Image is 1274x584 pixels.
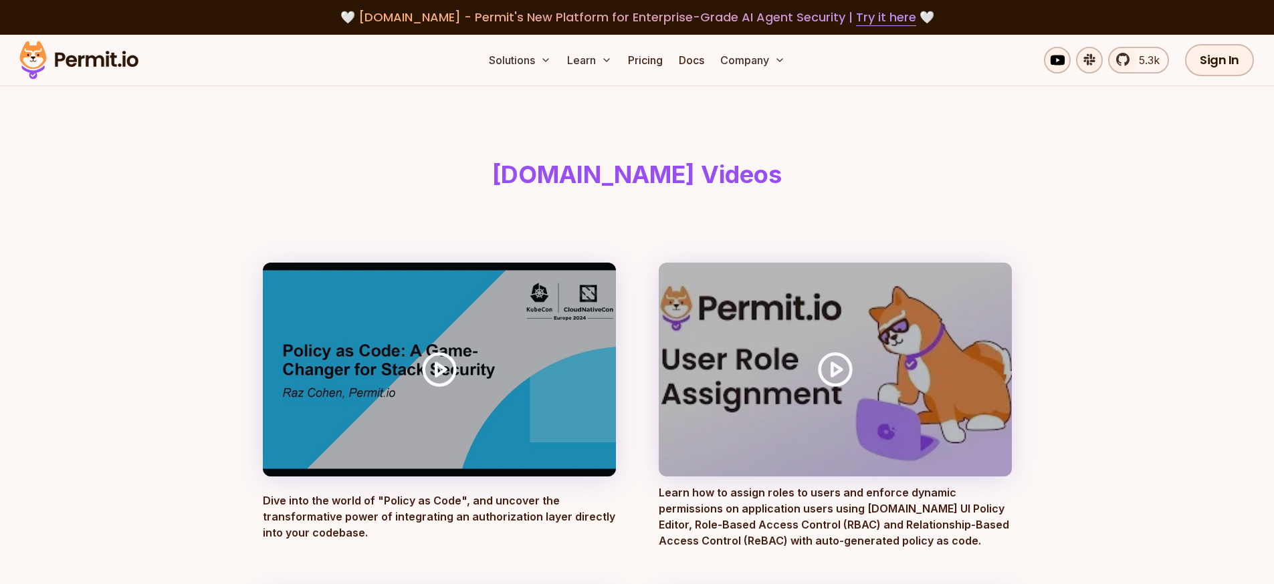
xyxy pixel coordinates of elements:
[659,484,1012,549] p: Learn how to assign roles to users and enforce dynamic permissions on application users using [DO...
[673,47,710,74] a: Docs
[263,492,616,549] p: Dive into the world of "Policy as Code", and uncover the transformative power of integrating an a...
[1131,52,1160,68] span: 5.3k
[1185,44,1254,76] a: Sign In
[715,47,790,74] button: Company
[562,47,617,74] button: Learn
[358,9,916,25] span: [DOMAIN_NAME] - Permit's New Platform for Enterprise-Grade AI Agent Security |
[266,161,1009,188] h1: [DOMAIN_NAME] Videos
[1108,47,1169,74] a: 5.3k
[32,8,1242,27] div: 🤍 🤍
[856,9,916,26] a: Try it here
[13,37,144,83] img: Permit logo
[623,47,668,74] a: Pricing
[484,47,556,74] button: Solutions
